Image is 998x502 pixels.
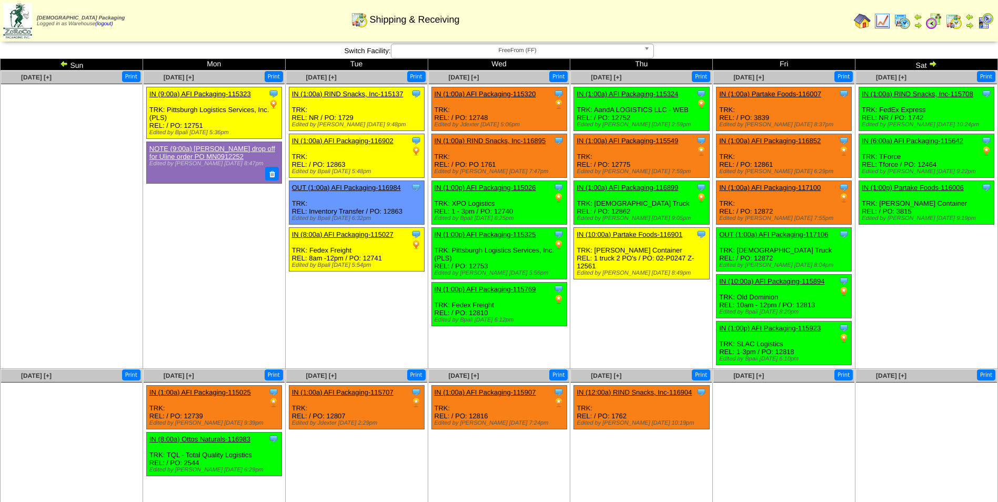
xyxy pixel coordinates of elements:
[149,129,281,136] div: Edited by Bpali [DATE] 5:36pm
[553,135,564,146] img: Tooltip
[3,3,32,38] img: zoroco-logo-small.webp
[292,262,424,268] div: Edited by Bpali [DATE] 5:54pm
[164,74,194,81] span: [DATE] [+]
[292,230,394,238] a: IN (8:00a) AFI Packaging-115027
[351,11,368,28] img: calendarinout.gif
[577,420,709,426] div: Edited by [PERSON_NAME] [DATE] 10:19pm
[149,160,276,167] div: Edited by [PERSON_NAME] [DATE] 8:47pm
[692,71,710,82] button: Print
[839,182,849,193] img: Tooltip
[435,215,567,222] div: Edited by Bpali [DATE] 6:25pm
[717,228,852,272] div: TRK: [DEMOGRAPHIC_DATA] Truck REL: / PO: 12872
[448,372,479,379] span: [DATE] [+]
[577,122,709,128] div: Edited by [PERSON_NAME] [DATE] 2:59pm
[862,137,963,145] a: IN (6:00a) AFI Packaging-115642
[435,270,567,276] div: Edited by [PERSON_NAME] [DATE] 5:56pm
[577,388,692,396] a: IN (12:00a) RIND Snacks, Inc-116904
[549,369,568,380] button: Print
[407,369,426,380] button: Print
[289,134,424,178] div: TRK: REL: / PO: 12863
[553,294,564,305] img: PO
[292,90,404,98] a: IN (1:00a) RIND Snacks, Inc-115137
[265,71,283,82] button: Print
[862,90,973,98] a: IN (1:00a) RIND Snacks, Inc-115708
[306,372,337,379] a: [DATE] [+]
[435,122,567,128] div: Edited by Jdexter [DATE] 5:06pm
[945,13,962,29] img: calendarinout.gif
[914,21,922,29] img: arrowright.gif
[285,59,428,71] td: Tue
[839,286,849,297] img: PO
[21,74,52,81] a: [DATE] [+]
[369,14,459,25] span: Shipping & Receiving
[981,88,992,99] img: Tooltip
[719,90,821,98] a: IN (1:00a) Partake Foods-116007
[862,215,994,222] div: Edited by [PERSON_NAME] [DATE] 9:19pm
[37,15,125,21] span: [DEMOGRAPHIC_DATA] Packaging
[914,13,922,21] img: arrowleft.gif
[146,87,281,139] div: TRK: Pittsburgh Logistics Services, Inc. (PLS) REL: / PO: 12751
[696,135,707,146] img: Tooltip
[435,90,536,98] a: IN (1:00a) AFI Packaging-115320
[977,13,994,29] img: calendarcustomer.gif
[411,88,421,99] img: Tooltip
[268,99,279,109] img: PO
[149,145,275,160] a: NOTE (9:00a) [PERSON_NAME] drop off for Uline order PO MN0912252
[862,184,964,192] a: IN (1:00p) Partake Foods-116006
[577,230,682,238] a: IN (10:00a) Partake Foods-116901
[396,44,640,57] span: FreeFrom (FF)
[577,215,709,222] div: Edited by [PERSON_NAME] [DATE] 9:05pm
[733,372,764,379] span: [DATE] [+]
[696,182,707,193] img: Tooltip
[733,74,764,81] a: [DATE] [+]
[553,239,564,250] img: PO
[553,182,564,193] img: Tooltip
[292,168,424,175] div: Edited by Bpali [DATE] 5:48pm
[411,182,421,193] img: Tooltip
[717,181,852,225] div: TRK: REL: / PO: 12872
[435,317,567,323] div: Edited by Bpali [DATE] 6:12pm
[435,137,546,145] a: IN (1:00a) RIND Snacks, Inc-116895
[268,397,279,408] img: PO
[60,59,68,68] img: arrowleft.gif
[292,420,424,426] div: Edited by Jdexter [DATE] 2:29pm
[839,323,849,333] img: Tooltip
[435,285,536,293] a: IN (1:00p) AFI Packaging-115769
[411,146,421,156] img: PO
[839,88,849,99] img: Tooltip
[876,74,906,81] a: [DATE] [+]
[549,71,568,82] button: Print
[553,99,564,109] img: PO
[122,369,140,380] button: Print
[146,386,281,429] div: TRK: REL: / PO: 12739
[577,270,709,276] div: Edited by [PERSON_NAME] [DATE] 8:49pm
[591,74,621,81] span: [DATE] [+]
[719,324,821,332] a: IN (1:00p) AFI Packaging-115923
[268,387,279,397] img: Tooltip
[553,193,564,203] img: PO
[696,99,707,109] img: PO
[577,168,709,175] div: Edited by [PERSON_NAME] [DATE] 7:59pm
[894,13,911,29] img: calendarprod.gif
[411,229,421,239] img: Tooltip
[876,372,906,379] span: [DATE] [+]
[149,435,250,443] a: IN (8:00a) Ottos Naturals-116983
[164,372,194,379] span: [DATE] [+]
[965,21,974,29] img: arrowright.gif
[696,193,707,203] img: PO
[862,122,994,128] div: Edited by [PERSON_NAME] [DATE] 10:24pm
[981,146,992,156] img: PO
[431,283,567,326] div: TRK: Fedex Freight REL: / PO: 12810
[696,88,707,99] img: Tooltip
[977,369,995,380] button: Print
[448,74,479,81] a: [DATE] [+]
[839,333,849,344] img: PO
[411,397,421,408] img: PO
[570,59,713,71] td: Thu
[839,135,849,146] img: Tooltip
[306,74,337,81] span: [DATE] [+]
[965,13,974,21] img: arrowleft.gif
[21,372,52,379] a: [DATE] [+]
